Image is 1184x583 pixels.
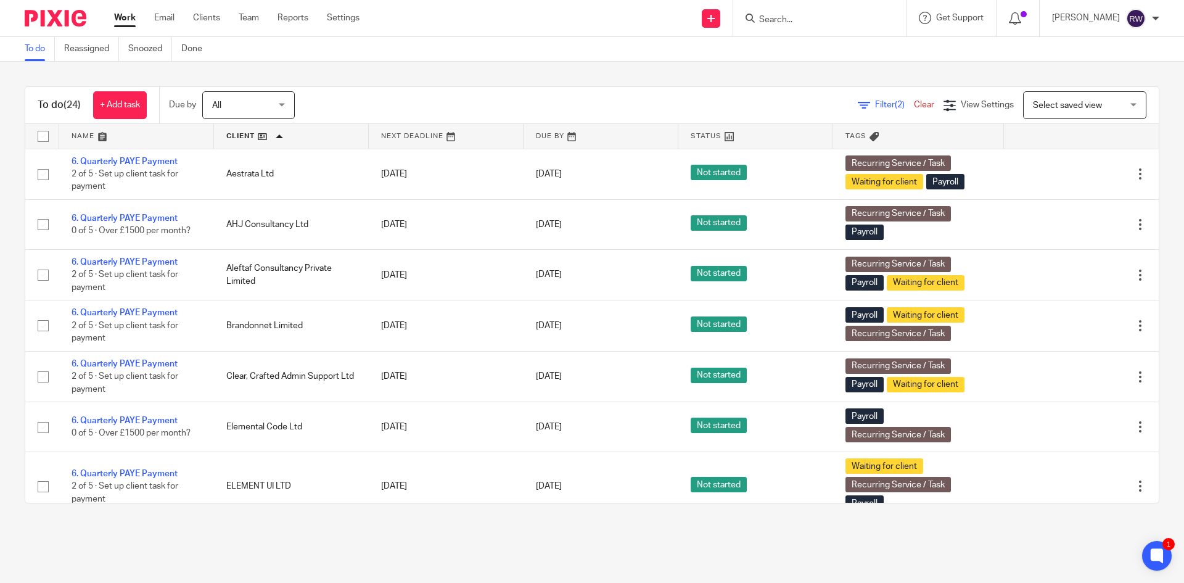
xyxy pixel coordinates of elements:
td: Aestrata Ltd [214,149,369,199]
a: Done [181,37,212,61]
a: 6. Quarterly PAYE Payment [72,157,178,166]
span: Get Support [936,14,984,22]
td: AHJ Consultancy Ltd [214,199,369,249]
span: [DATE] [536,482,562,490]
span: Filter [875,101,914,109]
td: [DATE] [369,199,524,249]
span: Recurring Service / Task [845,358,951,374]
td: [DATE] [369,249,524,300]
span: Not started [691,418,747,433]
td: Aleftaf Consultancy Private Limited [214,249,369,300]
a: 6. Quarterly PAYE Payment [72,214,178,223]
td: [DATE] [369,351,524,402]
span: [DATE] [536,271,562,279]
td: Elemental Code Ltd [214,402,369,452]
a: Clients [193,12,220,24]
span: All [212,101,221,110]
span: Recurring Service / Task [845,326,951,341]
a: To do [25,37,55,61]
span: Recurring Service / Task [845,427,951,442]
span: View Settings [961,101,1014,109]
img: svg%3E [1126,9,1146,28]
span: [DATE] [536,423,562,431]
span: Select saved view [1033,101,1102,110]
span: 2 of 5 · Set up client task for payment [72,170,178,191]
span: Payroll [845,495,884,511]
a: 6. Quarterly PAYE Payment [72,469,178,478]
td: [DATE] [369,452,524,521]
span: Waiting for client [887,307,964,323]
span: 2 of 5 · Set up client task for payment [72,321,178,343]
span: Payroll [845,408,884,424]
div: 1 [1162,538,1175,550]
span: Waiting for client [845,458,923,474]
td: [DATE] [369,402,524,452]
span: Payroll [845,377,884,392]
a: Settings [327,12,360,24]
a: 6. Quarterly PAYE Payment [72,308,178,317]
td: Brandonnet Limited [214,300,369,351]
span: [DATE] [536,373,562,381]
span: 2 of 5 · Set up client task for payment [72,271,178,292]
img: Pixie [25,10,86,27]
span: (2) [895,101,905,109]
span: [DATE] [536,170,562,178]
td: ELEMENT UI LTD [214,452,369,521]
td: [DATE] [369,149,524,199]
span: 2 of 5 · Set up client task for payment [72,482,178,503]
h1: To do [38,99,81,112]
input: Search [758,15,869,26]
span: Not started [691,215,747,231]
p: [PERSON_NAME] [1052,12,1120,24]
a: Team [239,12,259,24]
span: Recurring Service / Task [845,477,951,492]
span: Not started [691,266,747,281]
span: Waiting for client [887,275,964,291]
a: 6. Quarterly PAYE Payment [72,360,178,368]
a: Reassigned [64,37,119,61]
span: Payroll [926,174,964,189]
span: 2 of 5 · Set up client task for payment [72,372,178,394]
span: Recurring Service / Task [845,155,951,171]
a: Snoozed [128,37,172,61]
a: + Add task [93,91,147,119]
a: Email [154,12,175,24]
span: [DATE] [536,321,562,330]
a: Clear [914,101,934,109]
span: Not started [691,477,747,492]
span: Payroll [845,225,884,240]
p: Due by [169,99,196,111]
span: (24) [64,100,81,110]
span: Payroll [845,307,884,323]
span: 0 of 5 · Over £1500 per month? [72,226,191,235]
a: 6. Quarterly PAYE Payment [72,416,178,425]
span: Recurring Service / Task [845,206,951,221]
span: Not started [691,368,747,383]
span: Not started [691,316,747,332]
span: [DATE] [536,220,562,229]
span: 0 of 5 · Over £1500 per month? [72,429,191,438]
span: Tags [845,133,866,139]
span: Payroll [845,275,884,291]
td: [DATE] [369,300,524,351]
a: 6. Quarterly PAYE Payment [72,258,178,267]
span: Waiting for client [887,377,964,392]
td: Clear, Crafted Admin Support Ltd [214,351,369,402]
span: Waiting for client [845,174,923,189]
a: Reports [277,12,308,24]
a: Work [114,12,136,24]
span: Recurring Service / Task [845,257,951,272]
span: Not started [691,165,747,180]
